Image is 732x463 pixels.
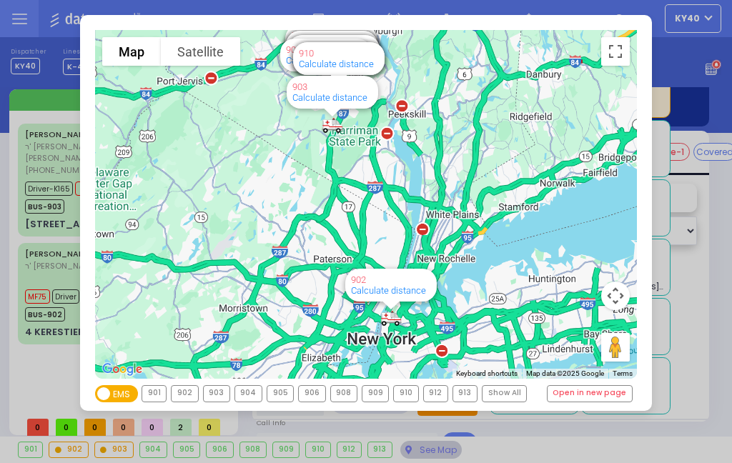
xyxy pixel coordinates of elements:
div: 902 [375,304,407,333]
span: EMS [110,385,131,404]
div: 906 [299,386,325,400]
button: Close [365,43,379,56]
button: Drag Pegman onto the map to open Street View [601,333,630,362]
a: 903 [292,81,307,92]
button: Toggle fullscreen view [601,37,630,66]
span: Map data ©2025 Google [526,369,604,377]
div: 901 [142,386,166,400]
a: Calculate distance [351,285,426,296]
a: 902 [351,274,366,285]
a: 913 [291,30,306,41]
img: Google [99,360,146,379]
button: Close [417,269,431,283]
button: Close [358,31,372,45]
a: Calculate distance [286,55,361,66]
div: 908 [331,386,357,400]
div: 905 [267,386,293,400]
a: Calculate distance [292,92,367,103]
a: 908 [286,44,301,55]
div: 903 [204,386,229,400]
a: Calculate distance [299,59,374,69]
div: 909 [362,386,388,400]
button: Show satellite imagery [161,37,240,66]
div: 902 [172,386,197,400]
a: 910 [299,48,314,59]
div: Show All [483,386,526,400]
div: 910 [394,386,417,400]
div: 903 [316,111,349,140]
button: Show street map [102,37,161,66]
div: 904 [235,386,262,400]
button: Keyboard shortcuts [456,369,518,379]
button: Close [352,39,366,53]
a: Terms (opens in new tab) [613,369,633,377]
a: Open in new page [548,386,632,400]
div: 913 [453,386,477,400]
button: Close [360,36,374,49]
div: 912 [424,386,447,400]
a: Open this area in Google Maps (opens a new window) [99,360,146,379]
button: Map camera controls [601,282,630,310]
button: Close [359,76,372,90]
